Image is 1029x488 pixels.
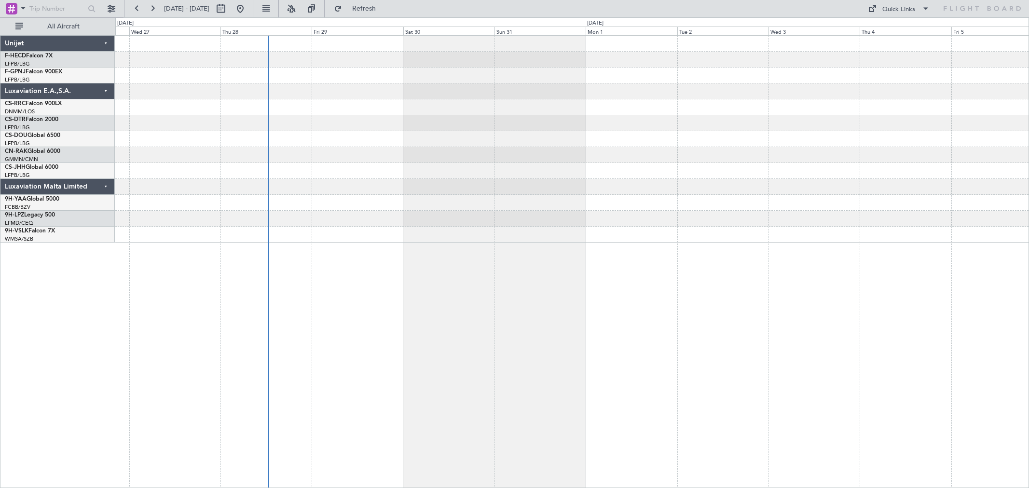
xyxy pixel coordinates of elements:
[5,172,30,179] a: LFPB/LBG
[5,212,55,218] a: 9H-LPZLegacy 500
[164,4,209,13] span: [DATE] - [DATE]
[5,101,26,107] span: CS-RRC
[5,228,28,234] span: 9H-VSLK
[220,27,312,35] div: Thu 28
[768,27,860,35] div: Wed 3
[5,117,58,122] a: CS-DTRFalcon 2000
[494,27,586,35] div: Sun 31
[344,5,384,12] span: Refresh
[329,1,387,16] button: Refresh
[5,117,26,122] span: CS-DTR
[129,27,220,35] div: Wed 27
[5,140,30,147] a: LFPB/LBG
[5,69,62,75] a: F-GPNJFalcon 900EX
[5,124,30,131] a: LFPB/LBG
[5,53,53,59] a: F-HECDFalcon 7X
[25,23,102,30] span: All Aircraft
[5,156,38,163] a: GMMN/CMN
[312,27,403,35] div: Fri 29
[587,19,604,27] div: [DATE]
[860,27,951,35] div: Thu 4
[5,235,33,243] a: WMSA/SZB
[5,76,30,83] a: LFPB/LBG
[5,228,55,234] a: 9H-VSLKFalcon 7X
[11,19,105,34] button: All Aircraft
[5,60,30,68] a: LFPB/LBG
[5,108,35,115] a: DNMM/LOS
[863,1,934,16] button: Quick Links
[586,27,677,35] div: Mon 1
[5,53,26,59] span: F-HECD
[29,1,85,16] input: Trip Number
[5,164,58,170] a: CS-JHHGlobal 6000
[403,27,494,35] div: Sat 30
[5,69,26,75] span: F-GPNJ
[5,133,60,138] a: CS-DOUGlobal 6500
[5,149,60,154] a: CN-RAKGlobal 6000
[882,5,915,14] div: Quick Links
[5,196,59,202] a: 9H-YAAGlobal 5000
[5,164,26,170] span: CS-JHH
[5,196,27,202] span: 9H-YAA
[5,149,27,154] span: CN-RAK
[117,19,134,27] div: [DATE]
[5,101,62,107] a: CS-RRCFalcon 900LX
[5,133,27,138] span: CS-DOU
[677,27,768,35] div: Tue 2
[5,212,24,218] span: 9H-LPZ
[5,219,33,227] a: LFMD/CEQ
[5,203,30,211] a: FCBB/BZV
